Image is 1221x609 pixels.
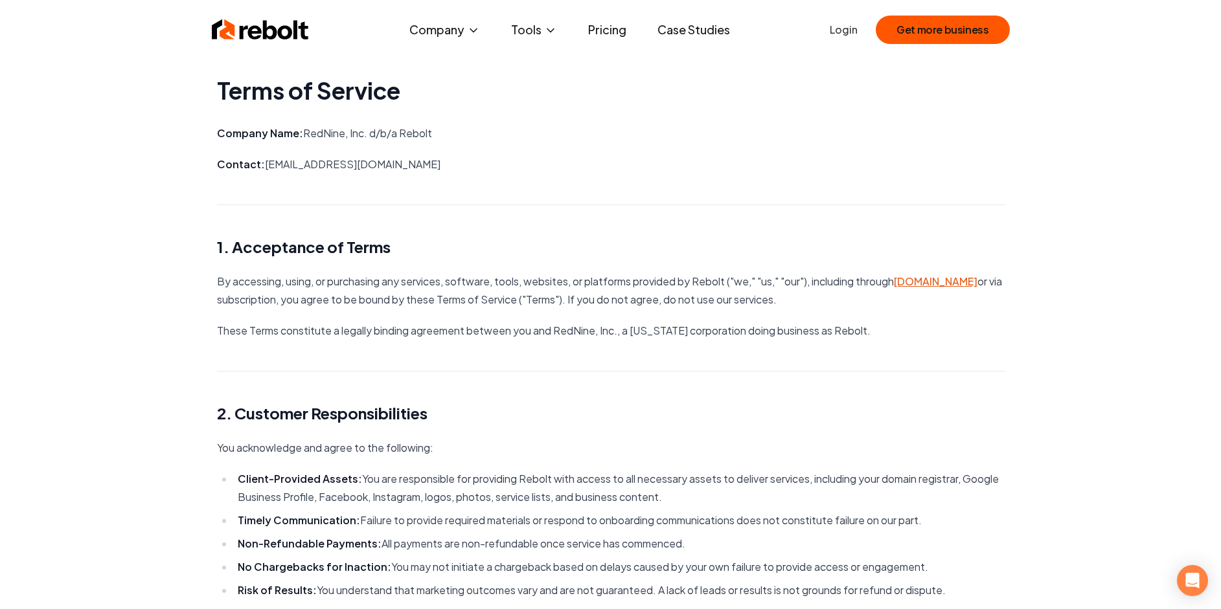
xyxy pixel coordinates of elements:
[217,272,1005,309] p: By accessing, using, or purchasing any services, software, tools, websites, or platforms provided...
[578,17,637,43] a: Pricing
[234,581,1005,599] li: You understand that marketing outcomes vary and are not guaranteed. A lack of leads or results is...
[238,513,360,527] strong: Timely Communication:
[217,126,303,140] strong: Company Name:
[217,403,1005,423] h2: 2. Customer Responsibilities
[217,124,1005,142] p: RedNine, Inc. d/b/a Rebolt
[894,274,977,288] a: [DOMAIN_NAME]
[234,535,1005,553] li: All payments are non-refundable once service has commenced.
[212,17,309,43] img: Rebolt Logo
[647,17,740,43] a: Case Studies
[217,322,1005,340] p: These Terms constitute a legally binding agreement between you and RedNine, Inc., a [US_STATE] co...
[217,439,1005,457] p: You acknowledge and agree to the following:
[234,558,1005,576] li: You may not initiate a chargeback based on delays caused by your own failure to provide access or...
[217,78,1005,104] h1: Terms of Service
[238,583,317,597] strong: Risk of Results:
[238,560,391,573] strong: No Chargebacks for Inaction:
[501,17,567,43] button: Tools
[217,157,265,171] strong: Contact:
[238,472,362,485] strong: Client-Provided Assets:
[234,470,1005,506] li: You are responsible for providing Rebolt with access to all necessary assets to deliver services,...
[234,511,1005,529] li: Failure to provide required materials or respond to onboarding communications does not constitute...
[238,537,382,550] strong: Non-Refundable Payments:
[876,16,1009,44] button: Get more business
[217,236,1005,257] h2: 1. Acceptance of Terms
[1177,565,1208,596] div: Open Intercom Messenger
[830,22,858,38] a: Login
[399,17,490,43] button: Company
[217,155,1005,173] p: [EMAIL_ADDRESS][DOMAIN_NAME]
